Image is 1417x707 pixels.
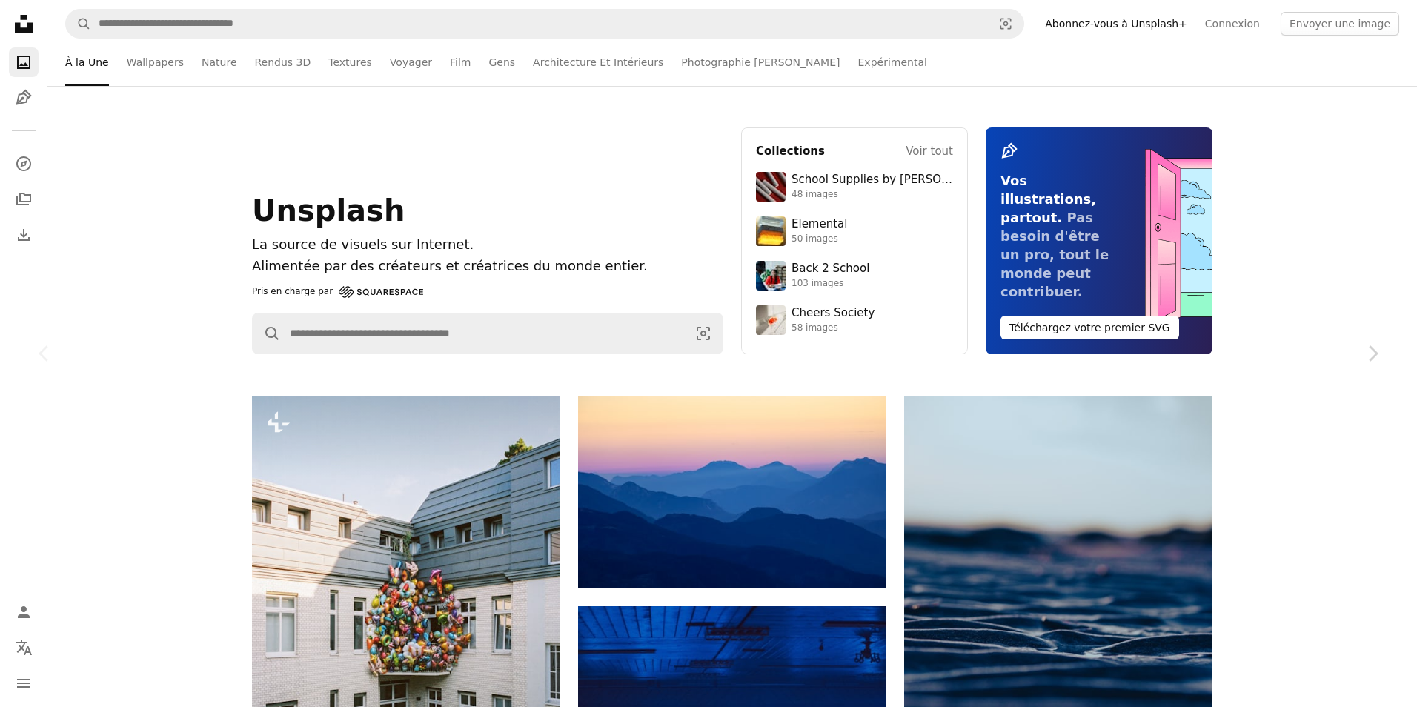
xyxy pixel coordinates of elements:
[66,10,91,38] button: Rechercher sur Unsplash
[756,305,786,335] img: photo-1610218588353-03e3130b0e2d
[252,313,723,354] form: Rechercher des visuels sur tout le site
[252,193,405,228] span: Unsplash
[202,39,236,86] a: Nature
[904,620,1212,634] a: Dunes de sable ondulées sous un ciel crépusculaire
[792,278,869,290] div: 103 images
[756,261,953,291] a: Back 2 School103 images
[9,149,39,179] a: Explorer
[252,234,723,256] h1: La source de visuels sur Internet.
[65,9,1024,39] form: Rechercher des visuels sur tout le site
[255,39,311,86] a: Rendus 3D
[756,172,786,202] img: premium_photo-1715107534993-67196b65cde7
[488,39,515,86] a: Gens
[1328,282,1417,425] a: Suivant
[906,142,953,160] a: Voir tout
[1036,12,1196,36] a: Abonnez-vous à Unsplash+
[1000,173,1096,225] span: Vos illustrations, partout.
[252,283,423,301] a: Pris en charge par
[9,633,39,663] button: Langue
[253,313,281,353] button: Rechercher sur Unsplash
[9,47,39,77] a: Photos
[1281,12,1399,36] button: Envoyer une image
[756,216,953,246] a: Elemental50 images
[578,485,886,498] a: Des montagnes bleues superposées sous un ciel pastel
[756,142,825,160] h4: Collections
[578,396,886,588] img: Des montagnes bleues superposées sous un ciel pastel
[756,216,786,246] img: premium_photo-1751985761161-8a269d884c29
[681,39,840,86] a: Photographie [PERSON_NAME]
[1196,12,1269,36] a: Connexion
[9,220,39,250] a: Historique de téléchargement
[988,10,1023,38] button: Recherche de visuels
[9,597,39,627] a: Connexion / S’inscrire
[756,305,953,335] a: Cheers Society58 images
[792,173,953,187] div: School Supplies by [PERSON_NAME]
[792,217,847,232] div: Elemental
[1000,210,1109,299] span: Pas besoin d'être un pro, tout le monde peut contribuer.
[792,189,953,201] div: 48 images
[684,313,723,353] button: Recherche de visuels
[252,597,560,610] a: Un grand groupe de ballons colorés sur la façade d’un bâtiment.
[756,172,953,202] a: School Supplies by [PERSON_NAME]48 images
[328,39,372,86] a: Textures
[9,83,39,113] a: Illustrations
[390,39,432,86] a: Voyager
[792,233,847,245] div: 50 images
[792,262,869,276] div: Back 2 School
[756,261,786,291] img: premium_photo-1683135218355-6d72011bf303
[792,322,875,334] div: 58 images
[450,39,471,86] a: Film
[533,39,663,86] a: Architecture Et Intérieurs
[127,39,184,86] a: Wallpapers
[9,185,39,214] a: Collections
[1000,316,1179,339] button: Téléchargez votre premier SVG
[9,668,39,698] button: Menu
[792,306,875,321] div: Cheers Society
[858,39,927,86] a: Expérimental
[252,256,723,277] p: Alimentée par des créateurs et créatrices du monde entier.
